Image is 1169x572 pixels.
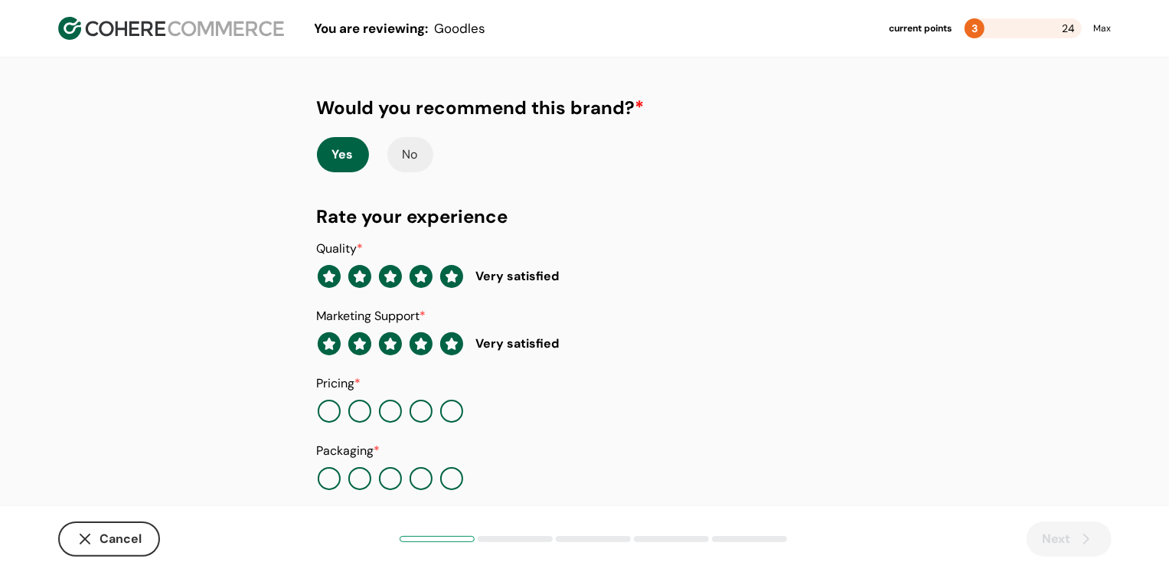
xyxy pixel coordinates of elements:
[317,94,645,122] div: Would you recommend this brand?
[58,17,284,40] img: Cohere Logo
[890,21,952,35] div: current points
[1063,18,1076,38] span: 24
[317,137,369,172] button: Yes
[317,240,364,257] label: Quality
[317,308,426,324] label: Marketing Support
[972,21,978,35] span: 3
[476,335,560,353] div: Very satisfied
[317,375,361,391] label: Pricing
[387,137,433,172] button: No
[476,267,560,286] div: Very satisfied
[317,443,380,459] label: Packaging
[1027,521,1112,557] button: Next
[435,20,486,37] span: Goodles
[315,20,429,37] span: You are reviewing:
[317,203,853,230] div: Rate your experience
[1094,21,1112,35] div: Max
[58,521,160,557] button: Cancel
